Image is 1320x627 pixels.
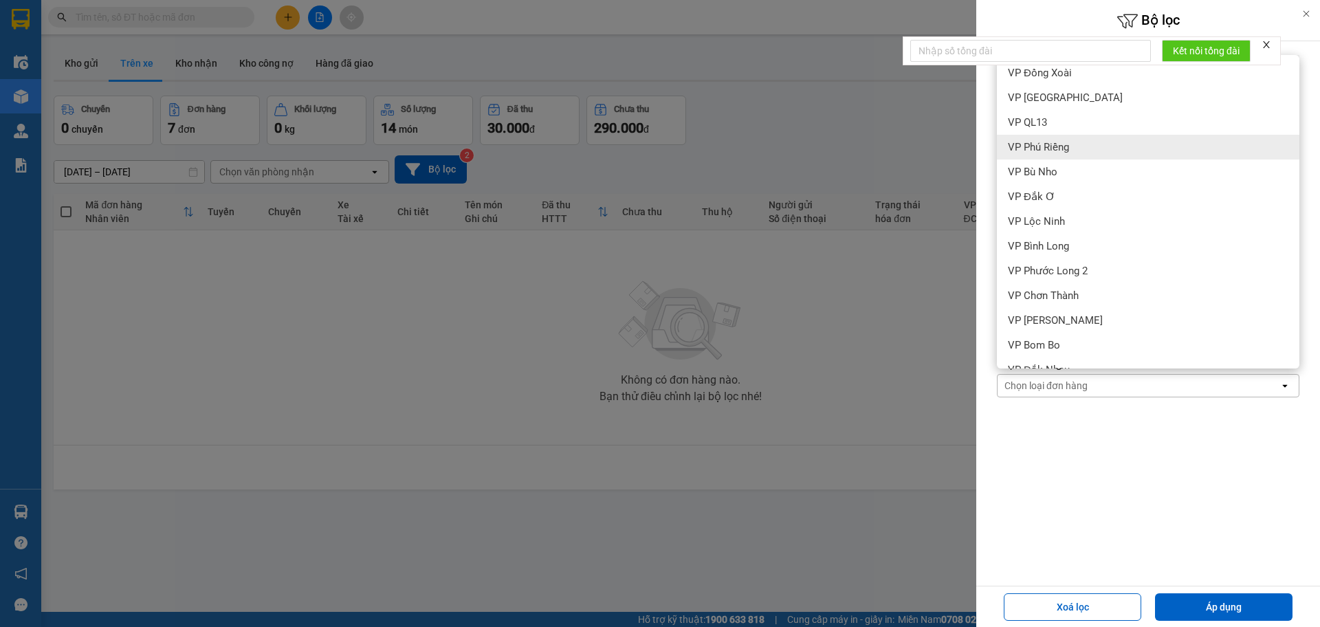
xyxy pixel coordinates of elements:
[108,12,195,45] div: VP Quận 5
[1008,264,1088,278] span: VP Phước Long 2
[108,45,195,61] div: GIANG
[1008,66,1072,80] span: VP Đồng Xoài
[12,45,98,61] div: GIANG
[1008,91,1123,104] span: VP [GEOGRAPHIC_DATA]
[1004,593,1141,621] button: Xoá lọc
[1008,313,1103,327] span: VP [PERSON_NAME]
[1262,40,1271,49] span: close
[1162,40,1251,62] button: Kết nối tổng đài
[12,13,33,27] span: Gửi:
[12,12,98,45] div: VP Phú Riềng
[1008,363,1070,377] span: VP Đắk Nhau
[1155,593,1292,621] button: Áp dụng
[1004,379,1088,393] div: Chọn loại đơn hàng
[1008,214,1065,228] span: VP Lộc Ninh
[997,55,1299,368] ul: Menu
[10,89,100,105] div: 30.000
[1008,140,1069,154] span: VP Phú Riềng
[910,40,1151,62] input: Nhập số tổng đài
[1008,190,1055,203] span: VP Đắk Ơ
[976,10,1320,32] h6: Bộ lọc
[1008,338,1060,352] span: VP Bom Bo
[108,13,141,27] span: Nhận:
[1008,289,1079,302] span: VP Chơn Thành
[1008,165,1057,179] span: VP Bù Nho
[1008,239,1069,253] span: VP Bình Long
[10,90,32,104] span: CR :
[1173,43,1240,58] span: Kết nối tổng đài
[1008,115,1047,129] span: VP QL13
[1279,380,1290,391] svg: open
